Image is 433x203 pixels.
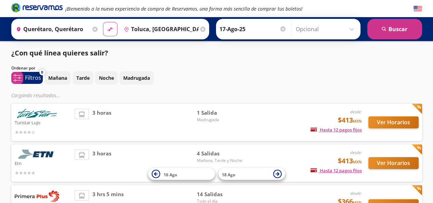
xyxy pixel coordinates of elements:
[11,2,63,13] i: Brand Logo
[353,118,362,124] small: MXN
[164,172,177,177] span: 16 Ago
[65,5,303,12] em: ¡Bienvenido a la nueva experiencia de compra de Reservamos, una forma más sencilla de comprar tus...
[338,156,362,166] span: $413
[197,117,245,123] span: Madrugada
[73,71,93,85] button: Tarde
[350,150,362,155] em: desde:
[44,71,71,85] button: Mañana
[310,127,362,133] span: Hasta 12 pagos fijos
[41,69,43,75] span: 0
[92,109,111,136] span: 3 horas
[310,167,362,174] span: Hasta 12 pagos fijos
[197,150,245,157] span: 4 Salidas
[148,168,215,180] button: 16 Ago
[367,19,422,39] button: Buscar
[353,159,362,164] small: MXN
[119,71,154,85] button: Madrugada
[13,21,91,38] input: Buscar Origen
[350,109,362,115] em: desde:
[123,74,150,81] p: Madrugada
[48,74,67,81] p: Mañana
[95,71,118,85] button: Noche
[222,172,235,177] span: 18 Ago
[15,159,72,167] p: Etn
[11,65,35,71] p: Ordenar por
[11,2,63,15] a: Brand Logo
[413,4,422,13] button: English
[15,109,59,118] img: Turistar Lujo
[338,115,362,125] span: $413
[11,72,43,84] button: 0Filtros
[76,74,90,81] p: Tarde
[99,74,114,81] p: Noche
[15,150,59,159] img: Etn
[197,157,245,164] span: Mañana, Tarde y Noche
[218,168,285,180] button: 18 Ago
[368,116,419,128] button: Ver Horarios
[368,157,419,169] button: Ver Horarios
[11,48,108,58] p: ¿Con qué línea quieres salir?
[11,92,60,99] em: Cargando resultados ...
[296,21,357,38] input: Opcional
[92,150,111,177] span: 3 horas
[121,21,199,38] input: Buscar Destino
[15,190,59,202] img: Primera Plus
[197,190,245,198] span: 14 Salidas
[219,21,286,38] input: Elegir Fecha
[350,190,362,196] em: desde:
[25,74,41,82] p: Filtros
[15,118,72,126] p: Turistar Lujo
[197,109,245,117] span: 1 Salida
